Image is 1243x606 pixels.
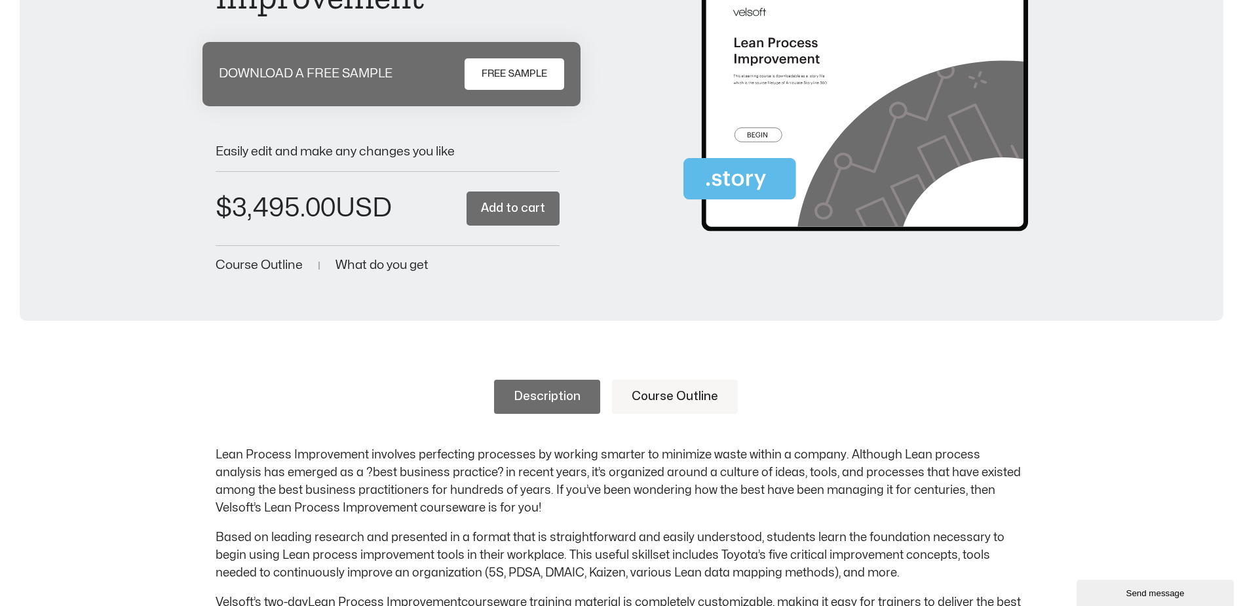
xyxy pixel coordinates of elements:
iframe: chat widget [1077,577,1236,606]
span: FREE SAMPLE [482,66,547,82]
span: $ [216,195,232,221]
a: Description [494,380,600,414]
p: Lean Process Improvement involves perfecting processes by working smarter to minimize waste withi... [216,446,1028,517]
a: Course Outline [216,259,303,272]
p: Easily edit and make any changes you like [216,146,560,158]
a: FREE SAMPLE [465,58,564,90]
p: Based on leading research and presented in a format that is straightforward and easily understood... [216,529,1028,582]
bdi: 3,495.00 [216,195,335,221]
a: What do you get [335,259,429,272]
p: DOWNLOAD A FREE SAMPLE [219,68,392,80]
button: Add to cart [467,192,560,226]
a: Course Outline [612,380,738,414]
